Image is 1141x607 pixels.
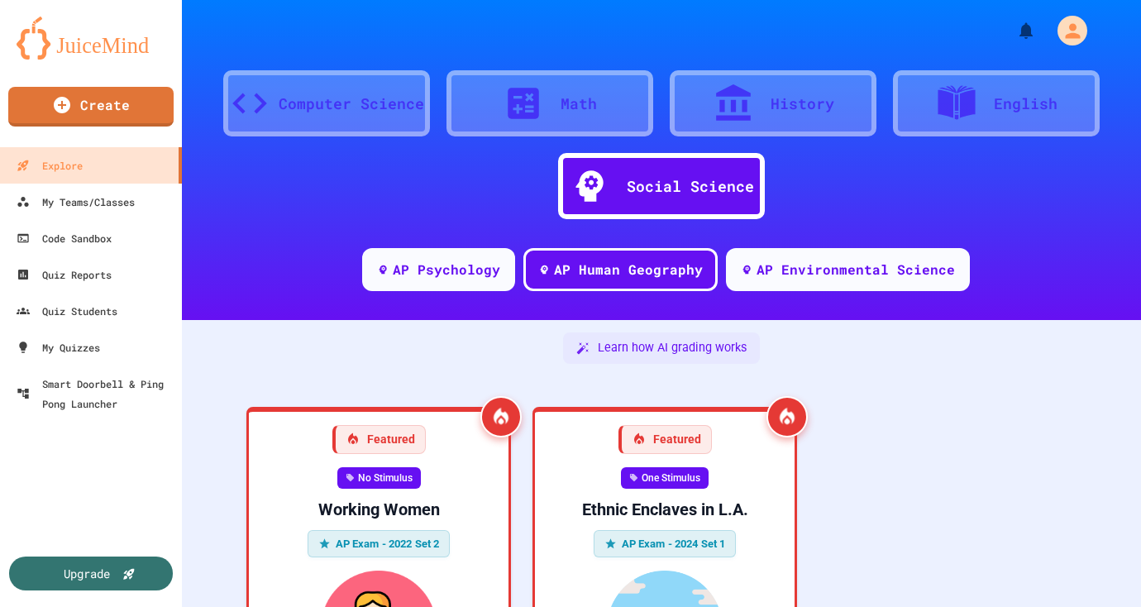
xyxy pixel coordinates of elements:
div: AP Environmental Science [757,260,955,280]
a: Create [8,87,174,127]
span: Learn how AI grading works [598,339,747,357]
div: History [771,93,834,115]
div: Math [561,93,597,115]
div: Code Sandbox [17,228,112,248]
div: My Account [1040,12,1091,50]
div: AP Psychology [393,260,500,280]
div: Working Women [262,499,495,520]
div: Featured [332,425,426,454]
div: Computer Science [279,93,424,115]
div: AP Exam - 2024 Set 1 [594,530,737,558]
div: Quiz Students [17,301,117,321]
div: No Stimulus [337,467,421,489]
div: My Teams/Classes [17,192,135,212]
div: Featured [618,425,712,454]
iframe: chat widget [1004,469,1124,539]
iframe: chat widget [1072,541,1124,590]
div: AP Human Geography [554,260,703,280]
div: English [994,93,1057,115]
div: Smart Doorbell & Ping Pong Launcher [17,374,175,413]
div: Social Science [627,175,754,198]
div: Explore [17,155,83,175]
div: My Quizzes [17,337,100,357]
img: logo-orange.svg [17,17,165,60]
div: My Notifications [986,17,1040,45]
div: Quiz Reports [17,265,112,284]
div: Ethnic Enclaves in L.A. [548,499,781,520]
div: AP Exam - 2022 Set 2 [308,530,451,558]
div: Upgrade [64,565,110,582]
div: One Stimulus [621,467,709,489]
